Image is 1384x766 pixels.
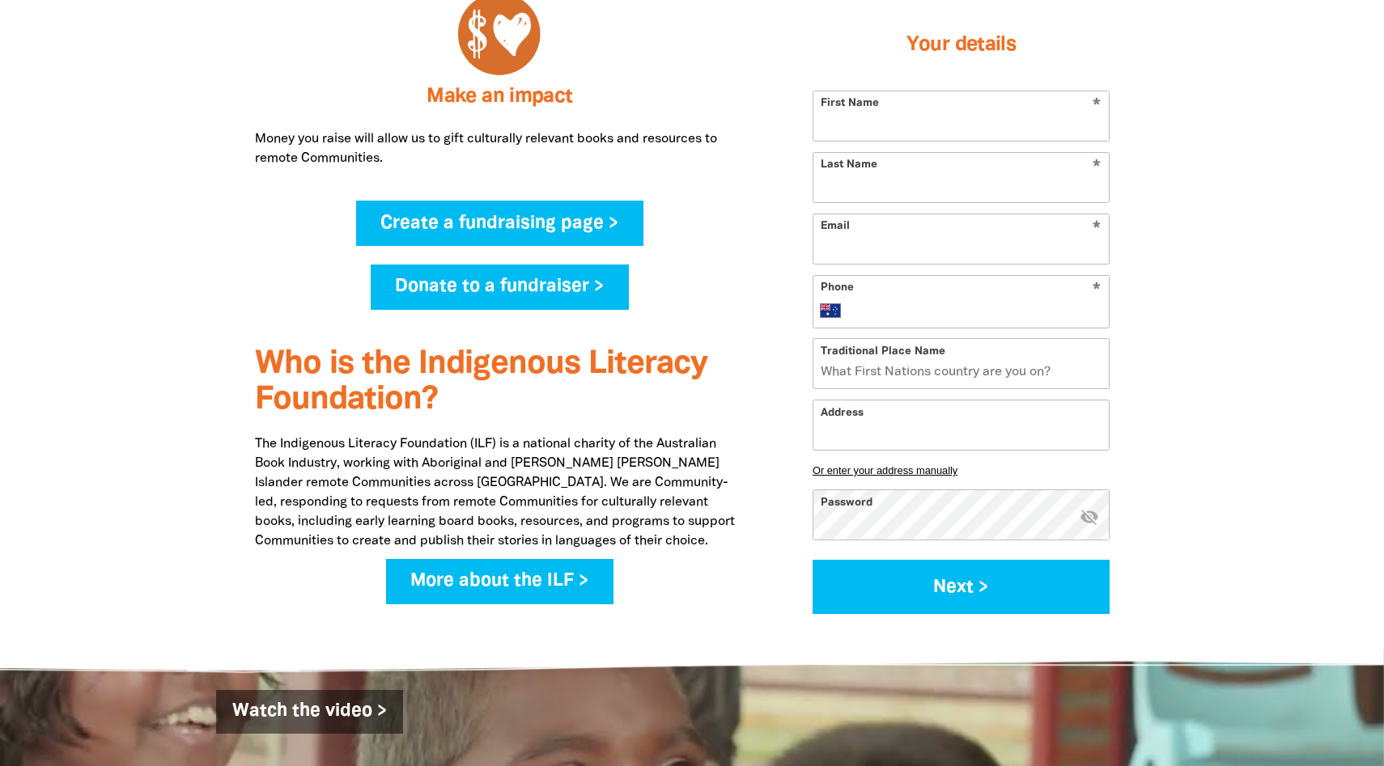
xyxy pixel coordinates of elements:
a: Donate to a fundraiser > [371,265,630,310]
button: Next > [813,560,1110,614]
input: What First Nations country are you on? [813,339,1109,388]
button: visibility_off [1080,507,1099,529]
span: Who is the Indigenous Literacy Foundation? [255,349,707,415]
button: Or enter your address manually [813,464,1110,476]
h3: Your details [813,13,1110,78]
p: The Indigenous Literacy Foundation (ILF) is a national charity of the Australian Book Industry, w... [255,434,745,551]
a: Watch the video > [216,690,403,734]
span: Make an impact [427,87,572,106]
p: Money you raise will allow us to gift culturally relevant books and resources to remote Communities. [255,129,745,168]
i: Hide password [1080,507,1099,527]
a: More about the ILF > [386,559,614,604]
a: Create a fundraising page > [356,201,644,246]
i: Required [1093,282,1101,298]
